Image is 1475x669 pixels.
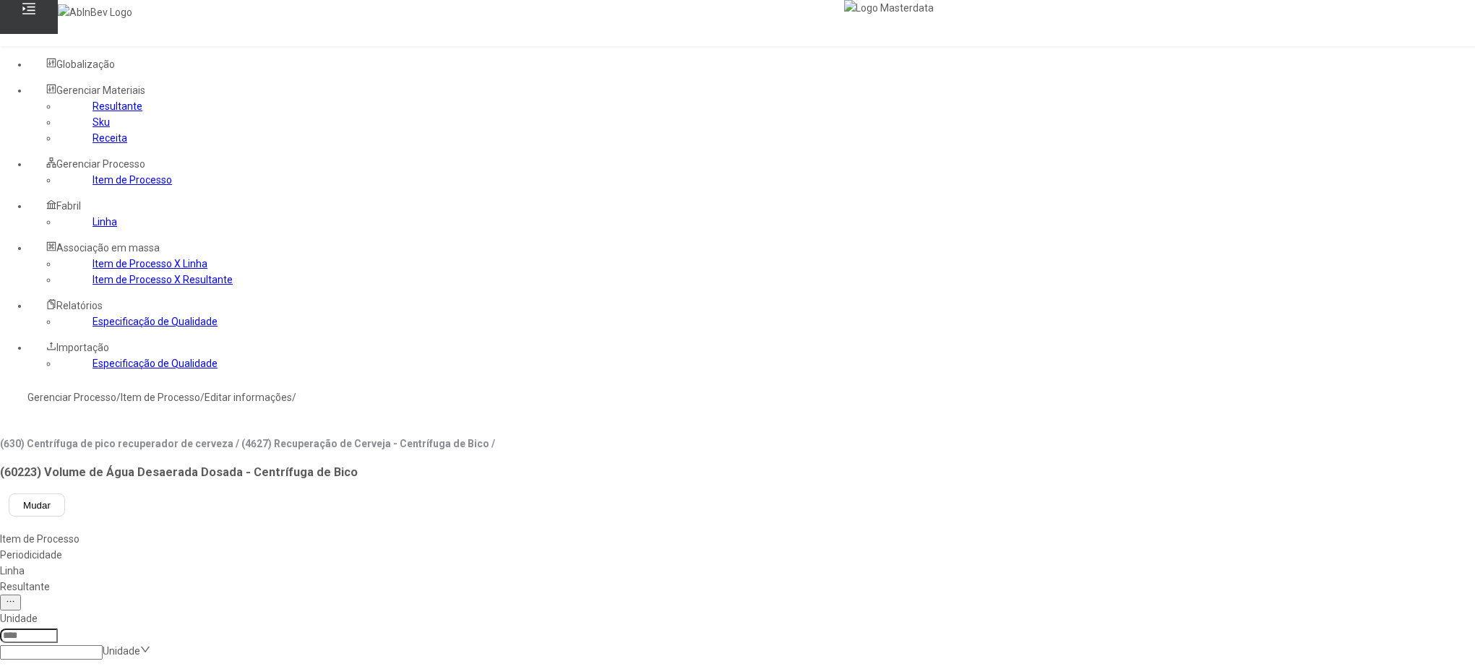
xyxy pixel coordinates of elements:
span: Mudar [23,500,51,511]
span: Relatórios [56,300,103,311]
a: Item de Processo [93,174,172,186]
a: Receita [93,132,127,144]
span: Fabril [56,200,81,212]
span: Globalização [56,59,115,70]
a: Sku [93,116,110,128]
a: Resultante [93,100,142,112]
span: Gerenciar Processo [56,158,145,170]
img: AbInBev Logo [58,4,132,20]
a: Especificação de Qualidade [93,358,218,369]
nz-breadcrumb-separator: / [200,392,205,403]
a: Linha [93,216,117,228]
a: Especificação de Qualidade [93,316,218,327]
nz-breadcrumb-separator: / [116,392,121,403]
a: Item de Processo X Resultante [93,274,233,285]
a: Gerenciar Processo [27,392,116,403]
span: Associação em massa [56,242,160,254]
a: Item de Processo [121,392,200,403]
nz-breadcrumb-separator: / [292,392,296,403]
a: Editar informações [205,392,292,403]
span: Gerenciar Materiais [56,85,145,96]
nz-select-placeholder: Unidade [103,645,140,657]
span: Importação [56,342,109,353]
button: Mudar [9,493,65,517]
a: Item de Processo X Linha [93,258,207,269]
